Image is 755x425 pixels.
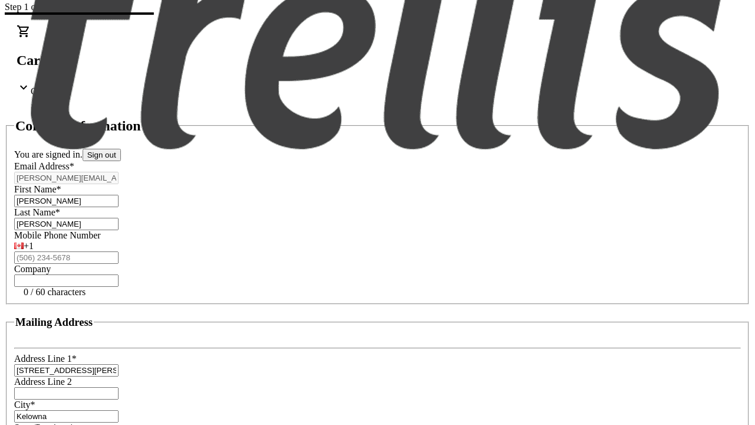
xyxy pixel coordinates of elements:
[14,354,77,364] label: Address Line 1*
[14,251,119,264] input: (506) 234-5678
[14,400,35,410] label: City*
[24,287,86,297] tr-character-limit: 0 / 60 characters
[14,264,51,274] label: Company
[15,316,93,329] h3: Mailing Address
[14,364,119,377] input: Address
[14,377,72,387] label: Address Line 2
[14,230,101,240] label: Mobile Phone Number
[14,410,119,423] input: City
